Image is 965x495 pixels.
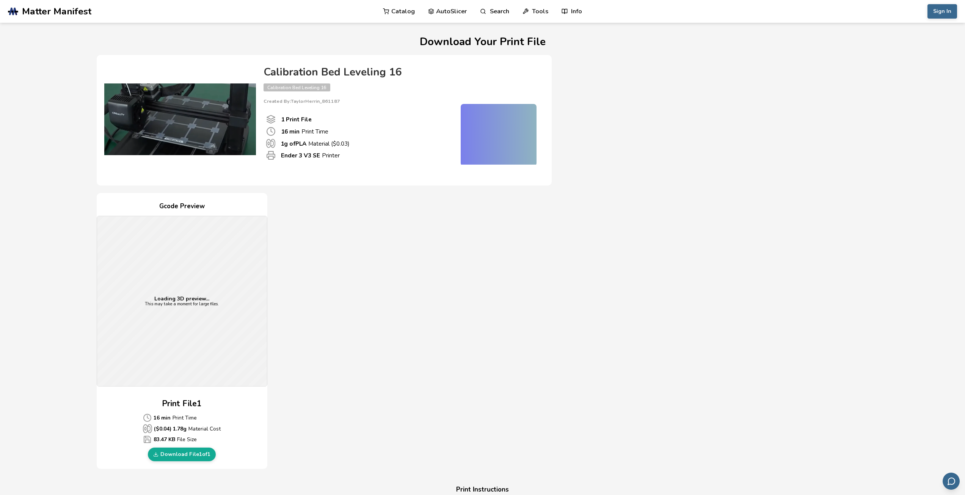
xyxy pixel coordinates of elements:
span: Average Cost [143,424,152,433]
span: Material Used [266,139,275,148]
a: Download File1of1 [148,448,216,461]
h2: Print File 1 [162,398,202,410]
p: Material Cost [143,424,221,433]
p: Created By: TaylorHerrin_861187 [264,99,537,104]
button: Sign In [927,4,957,19]
span: Average Cost [143,435,152,444]
b: Ender 3 V3 SE [281,151,320,159]
span: Number Of Print files [266,115,276,124]
p: Printer [281,151,340,159]
b: 1 g of PLA [281,140,306,148]
p: This may take a moment for large files. [145,302,219,307]
b: 83.47 KB [154,435,175,443]
p: Material ($ 0.03 ) [281,140,350,148]
button: Send feedback via email [943,473,960,490]
p: Print Time [143,413,221,422]
b: 1 Print File [281,115,312,123]
span: Print Time [266,127,276,136]
p: Print Time [281,127,328,135]
span: Average Cost [143,413,152,422]
span: Matter Manifest [22,6,91,17]
p: Loading 3D preview... [145,296,219,302]
h4: Calibration Bed Leveling 16 [264,66,537,78]
img: Product [104,63,256,176]
b: 16 min [281,127,300,135]
h4: Gcode Preview [97,201,267,212]
span: Printer [266,151,276,160]
b: ($ 0.04 ) 1.78 g [154,425,187,433]
h1: Download Your Print File [97,36,869,48]
span: Calibration Bed Leveling 16 [264,83,330,91]
p: File Size [143,435,221,444]
b: 16 min [154,414,171,422]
